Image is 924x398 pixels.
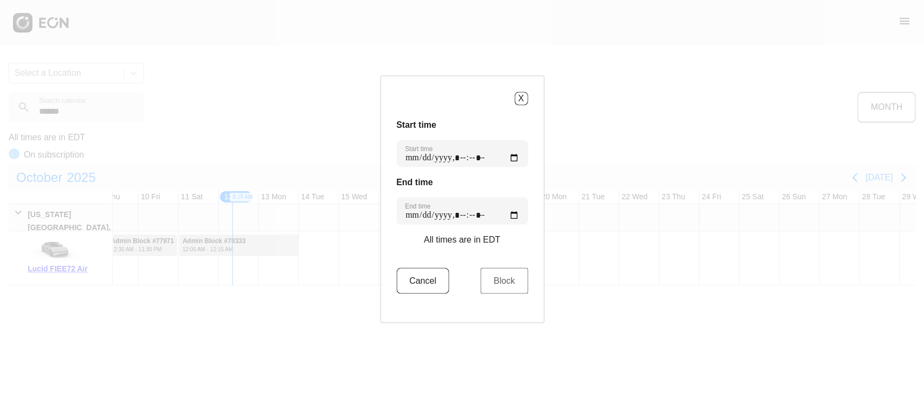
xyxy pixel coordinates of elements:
[405,144,432,153] label: Start time
[396,118,528,131] h3: Start time
[481,267,528,293] button: Block
[396,175,528,188] h3: End time
[514,92,528,105] button: X
[405,201,430,210] label: End time
[396,267,449,293] button: Cancel
[424,233,500,246] p: All times are in EDT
